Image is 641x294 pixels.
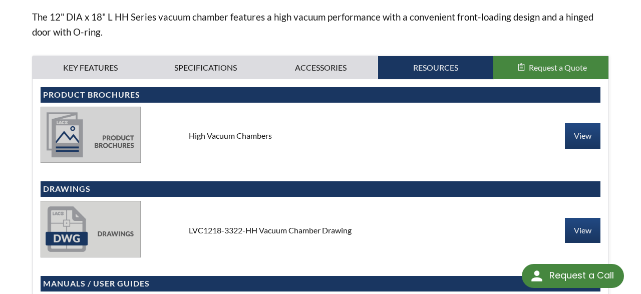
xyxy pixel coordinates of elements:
[529,63,587,72] span: Request a Quote
[263,56,378,79] a: Accessories
[529,268,545,284] img: round button
[493,56,608,79] button: Request a Quote
[181,130,461,141] div: High Vacuum Chambers
[549,264,614,287] div: Request a Call
[565,218,600,243] a: View
[43,278,598,289] h4: Manuals / User Guides
[148,56,263,79] a: Specifications
[41,201,141,257] img: drawings-dbc82c2fa099a12033583e1b2f5f2fc87839638bef2df456352de0ba3a5177af.jpg
[565,123,600,148] a: View
[32,10,609,40] p: The 12" DIA x 18" L HH Series vacuum chamber features a high vacuum performance with a convenient...
[378,56,493,79] a: Resources
[43,184,598,194] h4: Drawings
[33,56,148,79] a: Key Features
[181,225,461,236] div: LVC1218-3322-HH Vacuum Chamber Drawing
[41,107,141,163] img: product_brochures-81b49242bb8394b31c113ade466a77c846893fb1009a796a1a03a1a1c57cbc37.jpg
[43,90,598,100] h4: Product Brochures
[522,264,624,288] div: Request a Call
